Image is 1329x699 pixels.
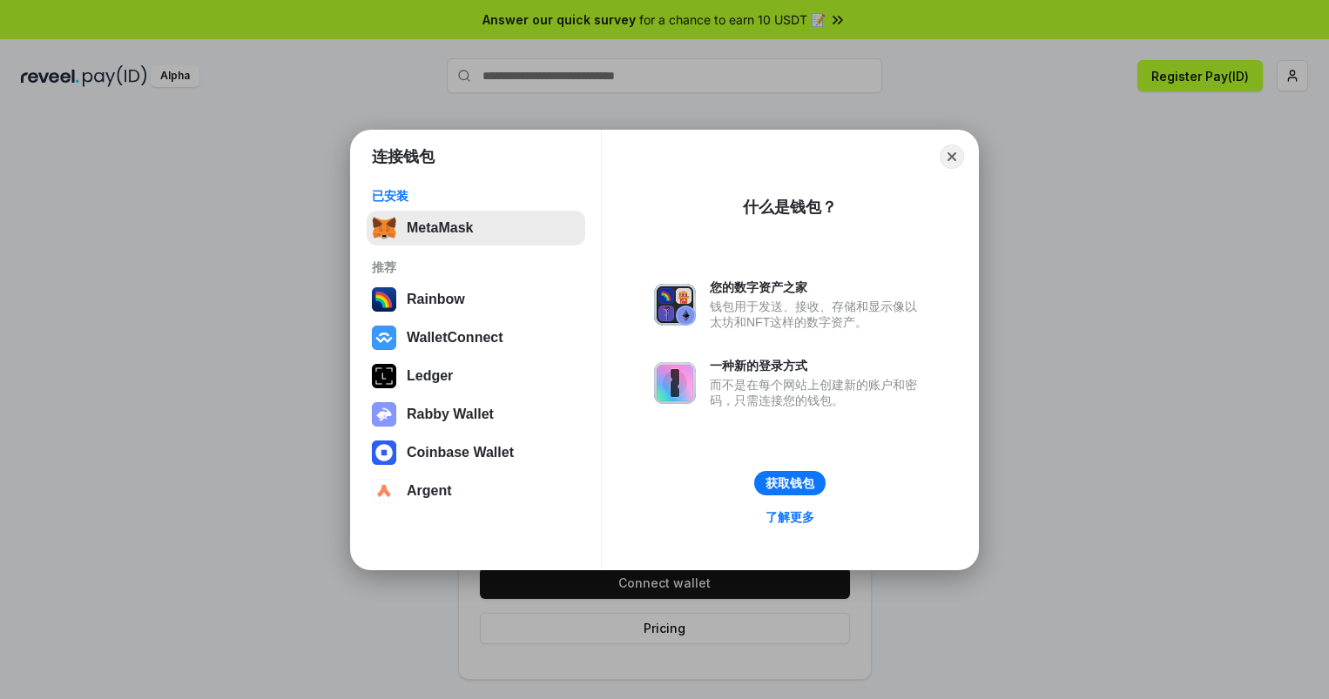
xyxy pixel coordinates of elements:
img: svg+xml,%3Csvg%20xmlns%3D%22http%3A%2F%2Fwww.w3.org%2F2000%2Fsvg%22%20width%3D%2228%22%20height%3... [372,364,396,388]
img: svg+xml,%3Csvg%20width%3D%2228%22%20height%3D%2228%22%20viewBox%3D%220%200%2028%2028%22%20fill%3D... [372,479,396,503]
div: Argent [407,483,452,499]
h1: 连接钱包 [372,146,435,167]
div: 什么是钱包？ [743,197,837,218]
div: 推荐 [372,259,580,275]
img: svg+xml,%3Csvg%20width%3D%2228%22%20height%3D%2228%22%20viewBox%3D%220%200%2028%2028%22%20fill%3D... [372,440,396,465]
div: 而不是在每个网站上创建新的账户和密码，只需连接您的钱包。 [710,377,926,408]
img: svg+xml,%3Csvg%20xmlns%3D%22http%3A%2F%2Fwww.w3.org%2F2000%2Fsvg%22%20fill%3D%22none%22%20viewBox... [654,362,696,404]
div: Rabby Wallet [407,407,494,422]
button: WalletConnect [367,320,585,355]
img: svg+xml,%3Csvg%20xmlns%3D%22http%3A%2F%2Fwww.w3.org%2F2000%2Fsvg%22%20fill%3D%22none%22%20viewBox... [372,402,396,427]
img: svg+xml,%3Csvg%20width%3D%2228%22%20height%3D%2228%22%20viewBox%3D%220%200%2028%2028%22%20fill%3D... [372,326,396,350]
div: 获取钱包 [766,475,814,491]
button: Coinbase Wallet [367,435,585,470]
a: 了解更多 [755,506,825,528]
div: Coinbase Wallet [407,445,514,460]
img: svg+xml,%3Csvg%20fill%3D%22none%22%20height%3D%2233%22%20viewBox%3D%220%200%2035%2033%22%20width%... [372,216,396,240]
button: Rainbow [367,282,585,317]
div: 一种新的登录方式 [710,358,926,373]
button: Argent [367,474,585,508]
div: 您的数字资产之家 [710,279,926,295]
div: Ledger [407,368,453,384]
div: WalletConnect [407,330,503,346]
img: svg+xml,%3Csvg%20width%3D%22120%22%20height%3D%22120%22%20viewBox%3D%220%200%20120%20120%22%20fil... [372,287,396,312]
button: Ledger [367,359,585,393]
div: MetaMask [407,220,473,236]
button: MetaMask [367,211,585,245]
button: Close [940,145,964,169]
div: Rainbow [407,292,465,307]
img: svg+xml,%3Csvg%20xmlns%3D%22http%3A%2F%2Fwww.w3.org%2F2000%2Fsvg%22%20fill%3D%22none%22%20viewBox... [654,284,696,326]
button: 获取钱包 [754,471,826,495]
div: 钱包用于发送、接收、存储和显示像以太坊和NFT这样的数字资产。 [710,299,926,330]
div: 了解更多 [766,509,814,525]
button: Rabby Wallet [367,397,585,432]
div: 已安装 [372,188,580,204]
